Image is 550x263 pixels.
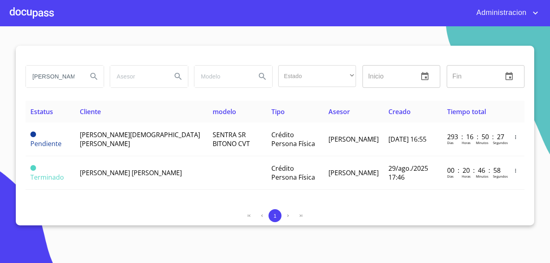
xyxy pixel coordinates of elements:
button: Search [168,67,188,86]
span: [PERSON_NAME] [328,168,379,177]
span: Asesor [328,107,350,116]
span: 29/ago./2025 17:46 [388,164,428,182]
span: Crédito Persona Física [271,130,315,148]
span: Crédito Persona Física [271,164,315,182]
span: Creado [388,107,411,116]
input: search [26,66,81,87]
span: 1 [273,213,276,219]
button: Search [253,67,272,86]
p: Horas [462,140,471,145]
p: Dias [447,174,454,178]
span: [DATE] 16:55 [388,135,426,144]
span: Estatus [30,107,53,116]
p: Horas [462,174,471,178]
p: 293 : 16 : 50 : 27 [447,132,502,141]
p: 00 : 20 : 46 : 58 [447,166,502,175]
span: Administracion [470,6,531,19]
span: Tiempo total [447,107,486,116]
p: Segundos [493,174,508,178]
span: modelo [213,107,236,116]
span: [PERSON_NAME] [328,135,379,144]
p: Minutos [476,140,488,145]
span: Terminado [30,173,64,182]
span: Terminado [30,165,36,171]
span: Pendiente [30,131,36,137]
input: search [110,66,165,87]
p: Segundos [493,140,508,145]
span: SENTRA SR BITONO CVT [213,130,250,148]
span: Pendiente [30,139,62,148]
button: Search [84,67,104,86]
span: Cliente [80,107,101,116]
span: Tipo [271,107,285,116]
div: ​ [278,65,356,87]
button: 1 [269,209,281,222]
input: search [194,66,249,87]
p: Minutos [476,174,488,178]
p: Dias [447,140,454,145]
button: account of current user [470,6,540,19]
span: [PERSON_NAME] [PERSON_NAME] [80,168,182,177]
span: [PERSON_NAME][DEMOGRAPHIC_DATA] [PERSON_NAME] [80,130,200,148]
